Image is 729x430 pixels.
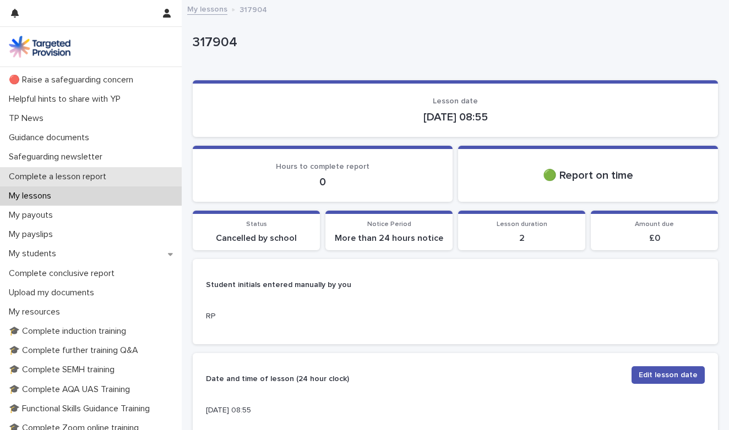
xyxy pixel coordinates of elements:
[4,152,111,162] p: Safeguarding newsletter
[4,94,129,104] p: Helpful hints to share with YP
[187,2,227,15] a: My lessons
[4,288,103,298] p: Upload my documents
[199,233,313,244] p: Cancelled by school
[4,249,65,259] p: My students
[206,405,363,416] p: [DATE] 08:55
[4,365,123,375] p: 🎓 Complete SEMH training
[465,233,579,244] p: 2
[4,191,60,201] p: My lessons
[471,169,705,182] p: 🟢 Report on time
[206,111,705,124] p: [DATE] 08:55
[433,97,478,105] span: Lesson date
[206,311,363,322] p: RP
[206,281,351,289] strong: Student initials entered manually by you
[193,35,714,51] p: 317904
[639,370,698,381] span: Edit lesson date
[4,345,147,356] p: 🎓 Complete further training Q&A
[4,307,69,317] p: My resources
[240,3,267,15] p: 317904
[4,75,142,85] p: 🔴 Raise a safeguarding concern
[206,375,349,383] strong: Date and time of lesson (24 hour clock)
[4,210,62,220] p: My payouts
[246,221,267,228] span: Status
[597,233,711,244] p: £ 0
[276,163,369,170] span: Hours to complete report
[206,175,439,189] p: 0
[4,229,62,240] p: My payslips
[632,366,705,384] button: Edit lesson date
[367,221,411,228] span: Notice Period
[635,221,674,228] span: Amount due
[4,113,52,124] p: TP News
[4,133,98,143] p: Guidance documents
[4,326,135,337] p: 🎓 Complete induction training
[332,233,446,244] p: More than 24 hours notice
[4,268,123,279] p: Complete conclusive report
[4,384,139,395] p: 🎓 Complete AQA UAS Training
[4,404,159,414] p: 🎓 Functional Skills Guidance Training
[9,36,70,58] img: M5nRWzHhSzIhMunXDL62
[4,172,115,182] p: Complete a lesson report
[497,221,547,228] span: Lesson duration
